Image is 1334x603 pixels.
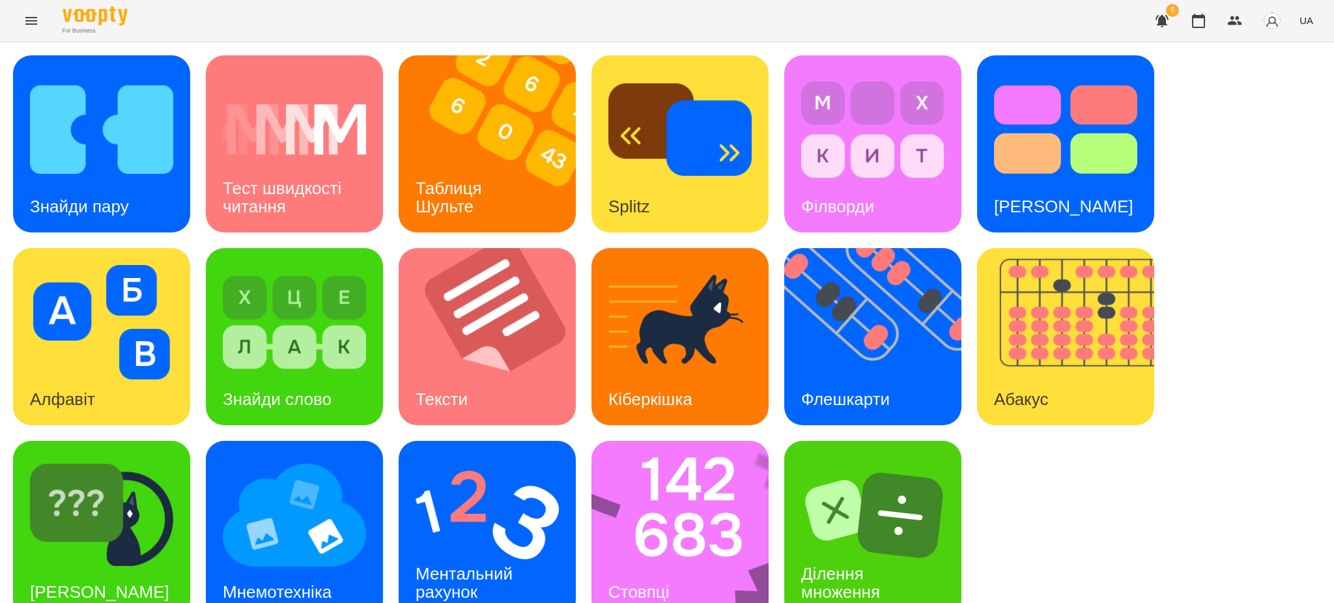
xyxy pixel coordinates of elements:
[223,178,346,216] h3: Тест швидкості читання
[784,55,961,232] a: ФілвордиФілворди
[1299,14,1313,27] span: UA
[608,197,650,216] h3: Splitz
[13,248,190,425] a: АлфавітАлфавіт
[13,55,190,232] a: Знайди паруЗнайди пару
[608,72,752,187] img: Splitz
[416,389,468,409] h3: Тексти
[1294,8,1318,33] button: UA
[223,389,332,409] h3: Знайди слово
[977,248,1171,425] img: Абакус
[416,564,517,601] h3: Ментальний рахунок
[1166,4,1179,17] span: 5
[30,72,173,187] img: Знайди пару
[223,72,366,187] img: Тест швидкості читання
[399,248,592,425] img: Тексти
[63,27,128,35] span: For Business
[416,458,559,572] img: Ментальний рахунок
[801,72,944,187] img: Філворди
[416,178,487,216] h3: Таблиця Шульте
[977,248,1154,425] a: АбакусАбакус
[801,197,874,216] h3: Філворди
[399,55,576,232] a: Таблиця ШультеТаблиця Шульте
[30,389,95,409] h3: Алфавіт
[608,389,692,409] h3: Кіберкішка
[30,582,169,602] h3: [PERSON_NAME]
[1263,12,1281,30] img: avatar_s.png
[63,7,128,25] img: Voopty Logo
[801,389,890,409] h3: Флешкарти
[30,197,129,216] h3: Знайди пару
[977,55,1154,232] a: Тест Струпа[PERSON_NAME]
[223,458,366,572] img: Мнемотехніка
[399,248,576,425] a: ТекстиТексти
[591,248,769,425] a: КіберкішкаКіберкішка
[399,55,592,232] img: Таблиця Шульте
[30,265,173,380] img: Алфавіт
[16,5,47,36] button: Menu
[994,72,1137,187] img: Тест Струпа
[994,197,1133,216] h3: [PERSON_NAME]
[223,582,332,602] h3: Мнемотехніка
[608,265,752,380] img: Кіберкішка
[223,265,366,380] img: Знайди слово
[608,582,669,602] h3: Стовпці
[994,389,1048,409] h3: Абакус
[784,248,961,425] a: ФлешкартиФлешкарти
[801,564,880,601] h3: Ділення множення
[206,248,383,425] a: Знайди словоЗнайди слово
[591,55,769,232] a: SplitzSplitz
[206,55,383,232] a: Тест швидкості читанняТест швидкості читання
[801,458,944,572] img: Ділення множення
[784,248,978,425] img: Флешкарти
[30,458,173,572] img: Знайди Кіберкішку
